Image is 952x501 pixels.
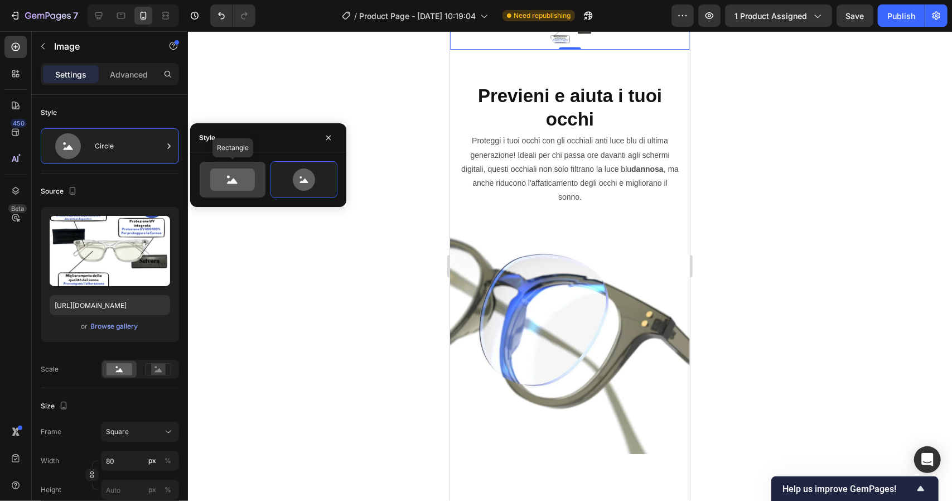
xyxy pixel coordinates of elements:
[91,321,138,331] div: Browse gallery
[354,10,357,22] span: /
[725,4,832,27] button: 1 product assigned
[148,485,156,495] div: px
[734,10,807,22] span: 1 product assigned
[4,4,83,27] button: 7
[55,69,86,80] p: Settings
[41,399,70,414] div: Size
[450,31,690,501] iframe: Design area
[11,119,27,128] div: 450
[41,456,59,466] label: Width
[50,216,170,286] img: preview-image
[846,11,864,21] span: Save
[161,454,175,468] button: px
[887,10,915,22] div: Publish
[782,482,927,495] button: Show survey - Help us improve GemPages!
[210,4,255,27] div: Undo/Redo
[101,422,179,442] button: Square
[146,454,159,468] button: %
[101,480,179,500] input: px%
[161,483,175,497] button: px
[41,485,61,495] label: Height
[165,485,171,495] div: %
[41,184,79,199] div: Source
[148,456,156,466] div: px
[41,364,59,374] div: Scale
[8,204,27,213] div: Beta
[146,483,159,497] button: %
[199,133,215,143] div: Style
[90,321,139,332] button: Browse gallery
[514,11,571,21] span: Need republishing
[782,484,914,494] span: Help us improve GemPages!
[110,69,148,80] p: Advanced
[914,446,941,473] div: Open Intercom Messenger
[41,427,61,437] label: Frame
[878,4,925,27] button: Publish
[73,9,78,22] p: 7
[50,295,170,315] input: https://example.com/image.jpg
[81,320,88,333] span: or
[41,108,57,118] div: Style
[54,40,149,53] p: Image
[106,427,129,437] span: Square
[359,10,476,22] span: Product Page - [DATE] 10:19:04
[165,456,171,466] div: %
[101,451,179,471] input: px%
[837,4,873,27] button: Save
[95,133,163,159] div: Circle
